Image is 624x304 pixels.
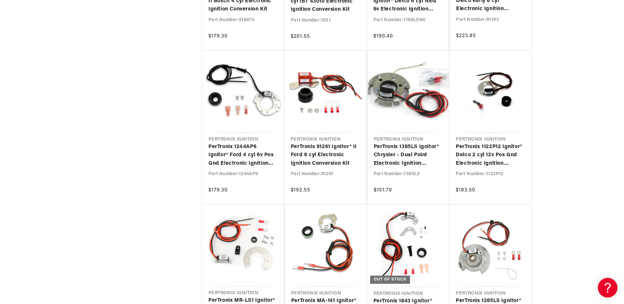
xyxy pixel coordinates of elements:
a: PerTronix 1122P12 Ignitor® Delco 2 cyl 12v Pos Gnd Electronic Ignition Conversion Kit [456,143,525,168]
a: PerTronix 1385LS Ignitor® Chrysler - Dual Point Electronic Ignition Conversion Kit [374,143,443,168]
a: PerTronix 91261 Ignitor® II Ford 6 cyl Electronic Ignition Conversion Kit [291,143,360,168]
a: PerTronix 1244AP6 Ignitor® Ford 4 cyl 6v Pos Gnd Electronic Ignition Conversion Kit [208,143,278,168]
